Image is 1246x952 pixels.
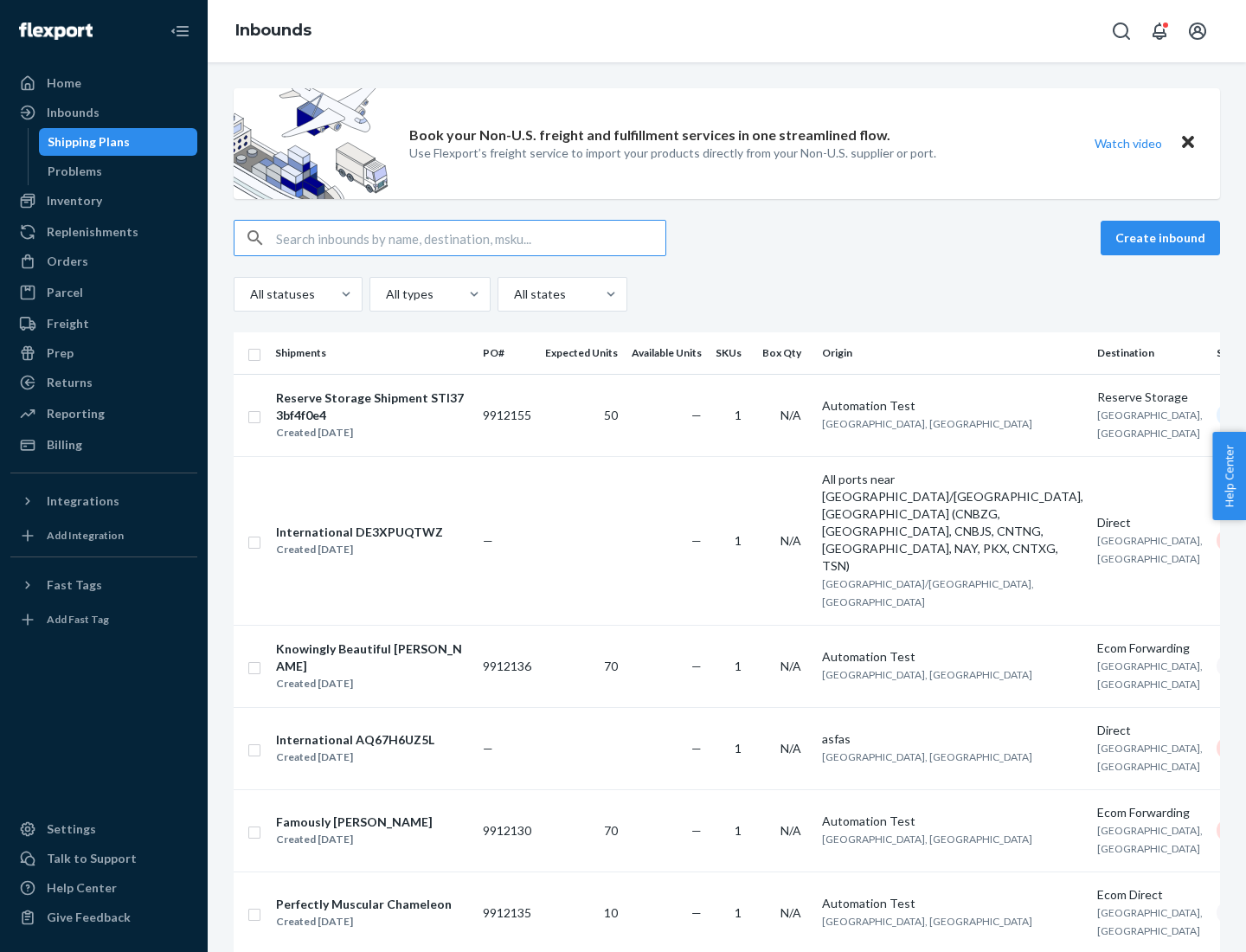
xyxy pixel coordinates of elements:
span: [GEOGRAPHIC_DATA], [GEOGRAPHIC_DATA] [822,668,1032,681]
button: Fast Tags [10,571,197,599]
div: Freight [47,315,89,332]
span: 1 [735,741,742,756]
button: Give Feedback [10,904,197,931]
span: 70 [604,659,618,673]
th: SKUs [709,332,755,374]
button: Create inbound [1101,221,1220,255]
span: N/A [780,823,801,838]
span: 1 [735,533,742,548]
th: Available Units [625,332,709,374]
th: Box Qty [755,332,815,374]
a: Home [10,69,197,97]
th: Expected Units [538,332,625,374]
a: Shipping Plans [39,128,198,156]
div: Perfectly Muscular Chameleon [276,896,452,913]
div: All ports near [GEOGRAPHIC_DATA]/[GEOGRAPHIC_DATA], [GEOGRAPHIC_DATA] (CNBZG, [GEOGRAPHIC_DATA], ... [822,471,1083,575]
span: [GEOGRAPHIC_DATA], [GEOGRAPHIC_DATA] [1097,659,1203,691]
button: Open account menu [1180,14,1215,48]
span: N/A [780,741,801,756]
div: Shipping Plans [48,133,130,151]
div: Talk to Support [47,850,137,867]
td: 9912130 [476,789,538,872]
div: Famously [PERSON_NAME] [276,814,433,831]
span: 1 [735,905,742,920]
div: Automation Test [822,648,1083,666]
div: Parcel [47,284,83,301]
div: Created [DATE] [276,675,468,692]
span: N/A [780,659,801,673]
ol: breadcrumbs [222,6,325,56]
div: Direct [1097,514,1203,531]
span: 50 [604,408,618,422]
th: PO# [476,332,538,374]
div: Settings [47,820,96,838]
span: [GEOGRAPHIC_DATA]/[GEOGRAPHIC_DATA], [GEOGRAPHIC_DATA] [822,577,1034,608]
th: Shipments [268,332,476,374]
div: Home [47,74,81,92]
img: Flexport logo [19,23,93,40]
input: All states [512,286,514,303]
span: [GEOGRAPHIC_DATA], [GEOGRAPHIC_DATA] [822,750,1032,763]
div: Inventory [47,192,102,209]
button: Close [1177,131,1199,156]
div: Created [DATE] [276,424,468,441]
input: Search inbounds by name, destination, msku... [276,221,665,255]
div: Add Integration [47,528,124,543]
div: asfas [822,730,1083,748]
div: Give Feedback [47,909,131,926]
span: — [691,905,702,920]
input: All types [384,286,386,303]
span: N/A [780,408,801,422]
div: Orders [47,253,88,270]
a: Inventory [10,187,197,215]
div: Created [DATE] [276,913,452,930]
span: — [691,823,702,838]
button: Integrations [10,487,197,515]
span: — [691,533,702,548]
span: 10 [604,905,618,920]
div: International AQ67H6UZ5L [276,731,434,749]
span: [GEOGRAPHIC_DATA], [GEOGRAPHIC_DATA] [822,833,1032,846]
button: Open Search Box [1104,14,1139,48]
td: 9912136 [476,625,538,707]
span: 1 [735,659,742,673]
span: N/A [780,533,801,548]
span: [GEOGRAPHIC_DATA], [GEOGRAPHIC_DATA] [1097,408,1203,440]
a: Problems [39,158,198,185]
a: Orders [10,248,197,275]
div: Fast Tags [47,576,102,594]
a: Inbounds [235,21,311,40]
button: Watch video [1083,131,1173,156]
div: Ecom Forwarding [1097,804,1203,821]
a: Add Fast Tag [10,606,197,634]
span: — [691,741,702,756]
a: Prep [10,339,197,367]
a: Parcel [10,279,197,306]
a: Talk to Support [10,845,197,872]
div: Returns [47,374,93,391]
span: [GEOGRAPHIC_DATA], [GEOGRAPHIC_DATA] [1097,824,1203,855]
a: Settings [10,815,197,843]
span: — [483,741,493,756]
div: Billing [47,436,82,453]
div: Add Fast Tag [47,612,109,627]
button: Close Navigation [163,14,197,48]
div: Reporting [47,405,105,422]
div: Automation Test [822,397,1083,415]
th: Destination [1090,332,1210,374]
div: Automation Test [822,895,1083,912]
button: Help Center [1212,432,1246,520]
a: Replenishments [10,218,197,246]
a: Returns [10,369,197,396]
a: Help Center [10,874,197,902]
button: Open notifications [1142,14,1177,48]
span: — [691,659,702,673]
span: N/A [780,905,801,920]
div: Ecom Direct [1097,886,1203,904]
span: [GEOGRAPHIC_DATA], [GEOGRAPHIC_DATA] [822,417,1032,430]
div: Knowingly Beautiful [PERSON_NAME] [276,640,468,675]
span: 70 [604,823,618,838]
div: Prep [47,344,74,362]
a: Inbounds [10,99,197,126]
span: [GEOGRAPHIC_DATA], [GEOGRAPHIC_DATA] [1097,906,1203,937]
